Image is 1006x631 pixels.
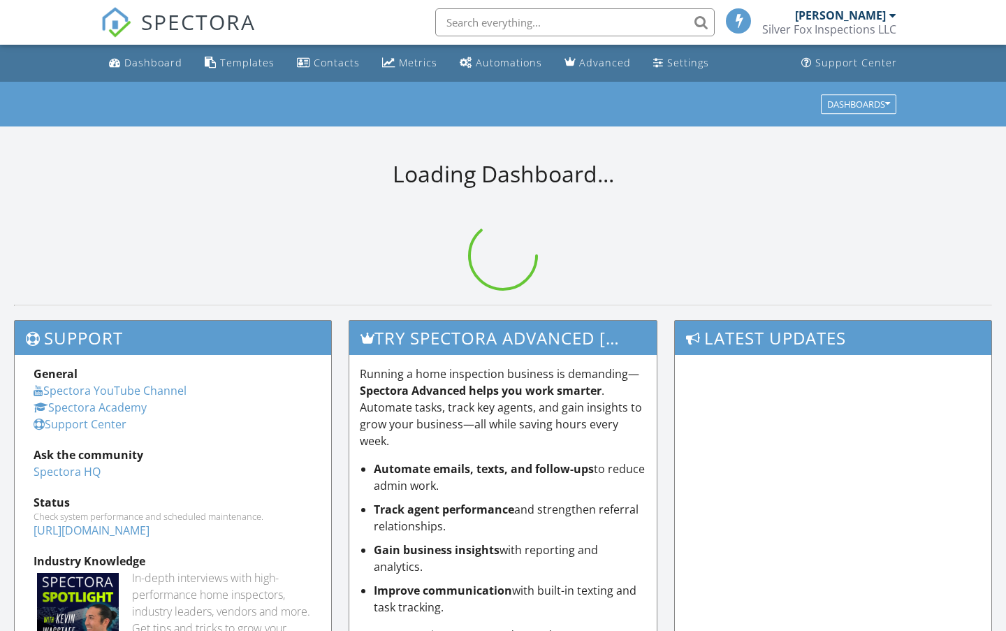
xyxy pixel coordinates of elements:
[815,56,897,69] div: Support Center
[377,50,443,76] a: Metrics
[675,321,991,355] h3: Latest Updates
[795,8,886,22] div: [PERSON_NAME]
[34,523,150,538] a: [URL][DOMAIN_NAME]
[291,50,365,76] a: Contacts
[821,94,896,114] button: Dashboards
[399,56,437,69] div: Metrics
[476,56,542,69] div: Automations
[101,7,131,38] img: The Best Home Inspection Software - Spectora
[124,56,182,69] div: Dashboard
[374,461,594,477] strong: Automate emails, texts, and follow-ups
[360,383,602,398] strong: Spectora Advanced helps you work smarter
[34,416,126,432] a: Support Center
[374,502,514,517] strong: Track agent performance
[559,50,636,76] a: Advanced
[101,19,256,48] a: SPECTORA
[34,464,101,479] a: Spectora HQ
[648,50,715,76] a: Settings
[667,56,709,69] div: Settings
[349,321,657,355] h3: Try spectora advanced [DATE]
[796,50,903,76] a: Support Center
[454,50,548,76] a: Automations (Basic)
[762,22,896,36] div: Silver Fox Inspections LLC
[220,56,275,69] div: Templates
[34,494,312,511] div: Status
[34,511,312,522] div: Check system performance and scheduled maintenance.
[374,542,500,558] strong: Gain business insights
[103,50,188,76] a: Dashboard
[374,583,512,598] strong: Improve communication
[34,383,187,398] a: Spectora YouTube Channel
[827,99,890,109] div: Dashboards
[15,321,331,355] h3: Support
[374,460,647,494] li: to reduce admin work.
[34,447,312,463] div: Ask the community
[360,365,647,449] p: Running a home inspection business is demanding— . Automate tasks, track key agents, and gain ins...
[34,366,78,382] strong: General
[34,553,312,570] div: Industry Knowledge
[199,50,280,76] a: Templates
[141,7,256,36] span: SPECTORA
[579,56,631,69] div: Advanced
[435,8,715,36] input: Search everything...
[374,582,647,616] li: with built-in texting and task tracking.
[314,56,360,69] div: Contacts
[34,400,147,415] a: Spectora Academy
[374,501,647,535] li: and strengthen referral relationships.
[374,542,647,575] li: with reporting and analytics.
